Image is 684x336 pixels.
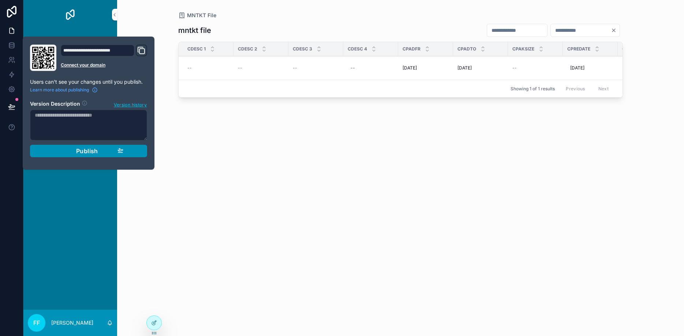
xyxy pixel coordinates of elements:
[30,100,80,108] h2: Version Description
[33,318,40,327] span: FF
[293,65,297,71] span: --
[238,46,257,52] span: Cdesc 2
[512,65,517,71] span: --
[238,65,242,71] span: --
[30,87,89,93] span: Learn more about publishing
[178,25,211,35] h1: mntkt file
[457,65,472,71] span: [DATE]
[611,27,620,33] button: Clear
[30,87,98,93] a: Learn more about publishing
[293,46,312,52] span: Cdesc 3
[76,147,98,155] span: Publish
[351,65,355,71] div: --
[511,86,555,92] span: Showing 1 of 1 results
[51,319,93,326] p: [PERSON_NAME]
[457,46,476,52] span: Cpadto
[512,46,534,52] span: Cpaksize
[23,29,117,101] div: scrollable content
[178,12,216,19] a: MNTKT File
[114,101,147,108] span: Version history
[64,9,76,20] img: App logo
[61,45,147,71] div: Domain and Custom Link
[348,46,367,52] span: Cdesc 4
[187,65,192,71] span: --
[567,46,590,52] span: Cpredate
[187,46,206,52] span: Cdesc 1
[61,62,147,68] a: Connect your domain
[403,46,421,52] span: Cpadfr
[30,145,147,157] button: Publish
[113,100,147,108] button: Version history
[28,34,113,48] a: App Setup
[622,65,627,71] span: --
[30,78,147,86] p: Users can't see your changes until you publish.
[570,65,584,71] span: [DATE]
[403,65,417,71] span: [DATE]
[622,46,640,52] span: Csdesc
[187,12,216,19] span: MNTKT File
